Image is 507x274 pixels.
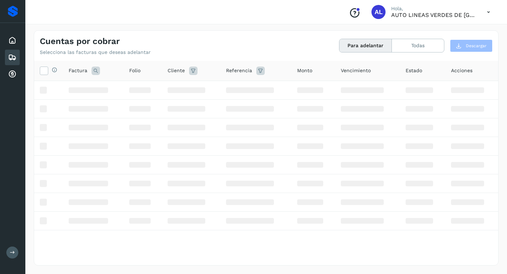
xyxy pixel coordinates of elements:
[451,67,472,74] span: Acciones
[5,50,20,65] div: Embarques
[40,49,151,55] p: Selecciona las facturas que deseas adelantar
[391,12,476,18] p: AUTO LINEAS VERDES DE MONTERREY
[5,67,20,82] div: Cuentas por cobrar
[226,67,252,74] span: Referencia
[450,39,493,52] button: Descargar
[40,36,120,46] h4: Cuentas por cobrar
[406,67,422,74] span: Estado
[391,6,476,12] p: Hola,
[392,39,444,52] button: Todas
[129,67,140,74] span: Folio
[168,67,185,74] span: Cliente
[5,33,20,48] div: Inicio
[69,67,87,74] span: Factura
[339,39,392,52] button: Para adelantar
[297,67,312,74] span: Monto
[341,67,371,74] span: Vencimiento
[466,43,487,49] span: Descargar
